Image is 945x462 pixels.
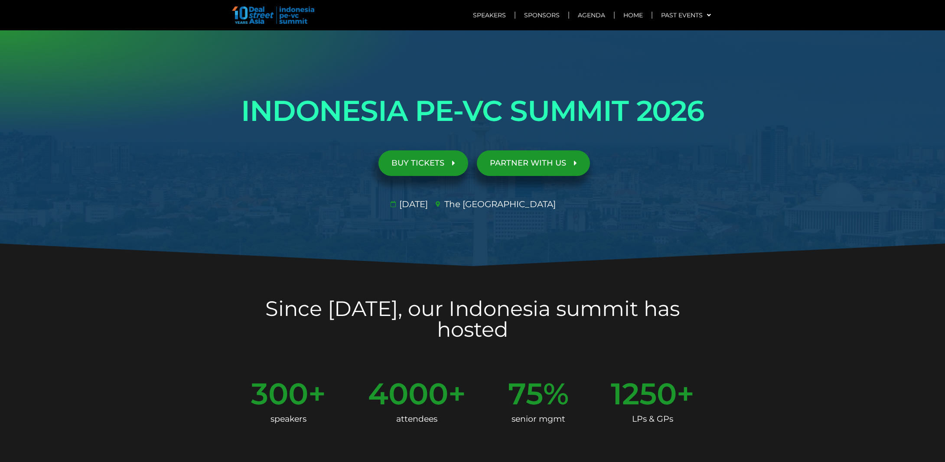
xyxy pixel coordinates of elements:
a: PARTNER WITH US [477,150,590,176]
span: 4000 [368,379,448,409]
span: % [543,379,569,409]
h1: INDONESIA PE-VC SUMMIT 2026 [230,87,715,135]
span: 300 [251,379,308,409]
div: senior mgmt [508,409,569,429]
div: LPs & GPs [611,409,694,429]
a: Agenda [569,5,614,25]
span: The [GEOGRAPHIC_DATA]​ [442,198,556,211]
span: + [677,379,694,409]
span: [DATE]​ [397,198,428,211]
a: Speakers [464,5,515,25]
span: PARTNER WITH US [490,159,566,167]
span: + [448,379,466,409]
a: Past Events [652,5,720,25]
div: attendees [368,409,466,429]
div: speakers [251,409,326,429]
a: Sponsors [515,5,568,25]
span: BUY TICKETS [391,159,444,167]
span: 75 [508,379,543,409]
span: 1250 [611,379,677,409]
a: Home [615,5,652,25]
a: BUY TICKETS [378,150,468,176]
span: + [308,379,326,409]
h2: Since [DATE], our Indonesia summit has hosted [230,298,715,340]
